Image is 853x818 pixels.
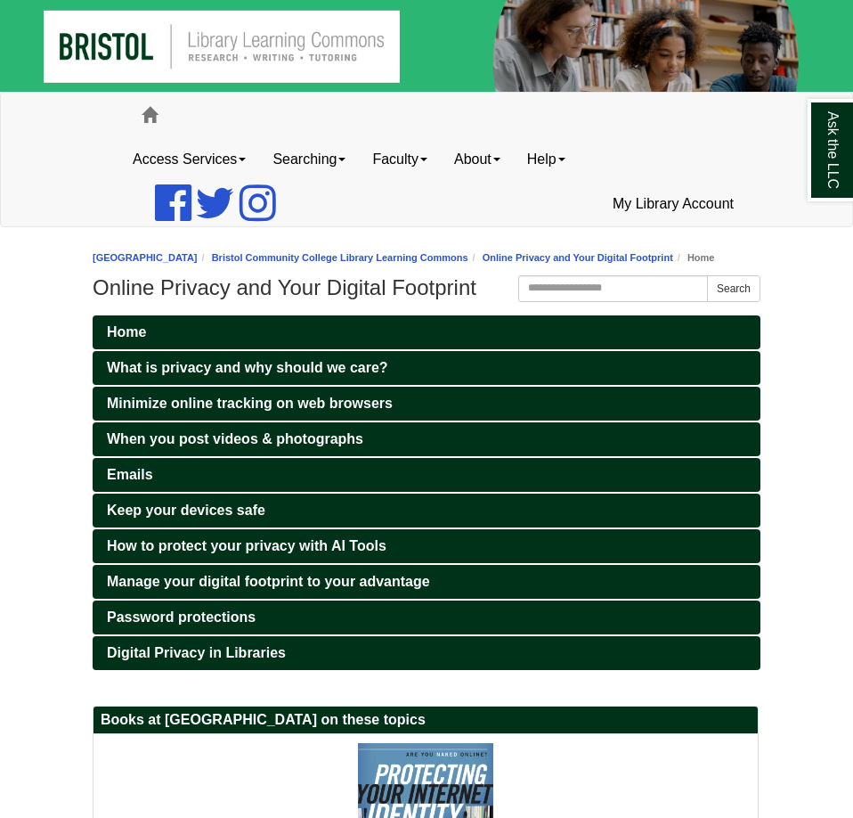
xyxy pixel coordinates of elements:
span: What is privacy and why should we care? [107,360,388,375]
a: How to protect your privacy with AI Tools [93,529,760,563]
span: When you post videos & photographs [107,431,363,446]
li: Home [673,249,715,266]
a: Minimize online tracking on web browsers [93,387,760,421]
a: [GEOGRAPHIC_DATA] [93,252,198,263]
a: What is privacy and why should we care? [93,351,760,385]
a: Searching [259,137,359,182]
h2: Books at [GEOGRAPHIC_DATA] on these topics [93,707,758,734]
span: Password protections [107,609,256,625]
nav: breadcrumb [93,249,760,266]
a: About [441,137,514,182]
a: My Library Account [599,182,747,226]
span: Manage your digital footprint to your advantage [107,574,430,589]
a: Password protections [93,601,760,634]
a: When you post videos & photographs [93,422,760,456]
h1: Online Privacy and Your Digital Footprint [93,275,760,300]
span: Digital Privacy in Libraries [107,645,286,660]
span: How to protect your privacy with AI Tools [107,538,386,553]
a: Help [514,137,579,182]
a: Digital Privacy in Libraries [93,636,760,670]
button: Search [707,275,760,302]
a: Access Services [119,137,259,182]
span: Keep your devices safe [107,503,265,518]
a: Home [93,315,760,349]
a: Bristol Community College Library Learning Commons [212,252,468,263]
a: Manage your digital footprint to your advantage [93,565,760,599]
a: Keep your devices safe [93,494,760,528]
span: Minimize online tracking on web browsers [107,396,393,411]
a: Online Privacy and Your Digital Footprint [483,252,673,263]
span: Home [107,324,146,339]
span: Emails [107,467,153,482]
a: Faculty [359,137,441,182]
a: Emails [93,458,760,492]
